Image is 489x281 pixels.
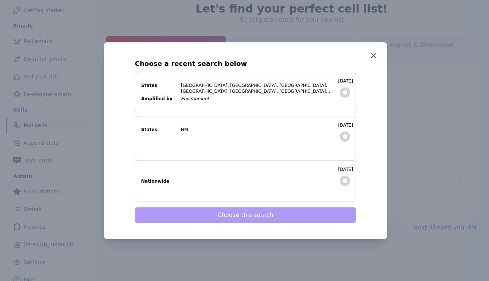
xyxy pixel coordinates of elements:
[141,127,157,133] span: States
[181,127,188,133] span: NM
[141,82,157,94] span: States
[338,78,353,84] span: [DATE]
[135,59,356,69] span: Choose a recent search below
[338,122,353,128] span: [DATE]
[181,96,209,101] span: Environment
[181,82,334,94] span: [GEOGRAPHIC_DATA], [GEOGRAPHIC_DATA], [GEOGRAPHIC_DATA], [GEOGRAPHIC_DATA], [GEOGRAPHIC_DATA], [G...
[141,96,172,102] span: Amplified by
[135,207,356,223] button: Choose this search
[141,178,170,184] span: Nationwide
[338,166,353,172] span: [DATE]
